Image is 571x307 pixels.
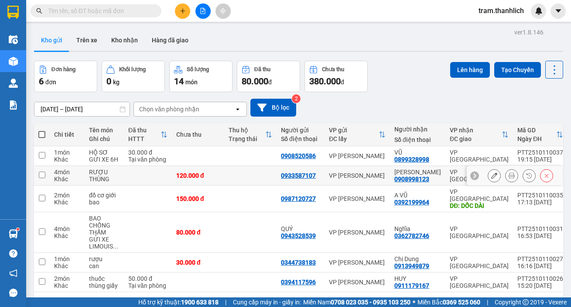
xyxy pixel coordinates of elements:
span: đ [268,79,272,86]
strong: 1900 633 818 [181,299,219,306]
sup: 2 [292,94,301,103]
div: Ghi chú [89,135,120,142]
button: Kho gửi [34,30,69,51]
button: file-add [195,3,211,19]
div: 0908520586 [281,152,316,159]
span: 380.000 [309,76,341,86]
div: VP [GEOGRAPHIC_DATA] [450,169,509,183]
th: Toggle SortBy [513,123,568,146]
div: HUY [394,275,441,282]
div: VP [GEOGRAPHIC_DATA] [450,188,509,202]
div: THÙNG [89,176,120,183]
button: Kho nhận [104,30,145,51]
div: 0362782746 [394,232,429,239]
span: Cung cấp máy in - giấy in: [233,297,301,307]
span: question-circle [9,249,17,258]
div: GỬI XE LIMOUISNE 17H [89,236,120,250]
div: Mã GD [517,127,556,134]
div: 0987120727 [281,195,316,202]
div: HTTT [128,135,161,142]
svg: open [234,106,241,113]
div: Chọn văn phòng nhận [139,105,199,114]
button: Đã thu80.000đ [237,61,300,92]
div: VP [PERSON_NAME] [329,229,386,236]
div: Chưa thu [322,66,344,72]
div: PTT2510110035 [517,192,563,199]
div: DĐ: DỐC DÀI [450,202,509,209]
div: Số điện thoại [394,136,441,143]
div: 19:15 [DATE] [517,156,563,163]
div: VP [GEOGRAPHIC_DATA] [450,255,509,269]
div: 2 món [54,275,80,282]
input: Tìm tên, số ĐT hoặc mã đơn [48,6,151,16]
span: đơn [45,79,56,86]
span: 6 [39,76,44,86]
span: notification [9,269,17,277]
div: Đã thu [254,66,270,72]
div: VŨ [394,149,441,156]
div: 0913949879 [394,262,429,269]
div: VP [PERSON_NAME] [329,279,386,286]
span: copyright [523,299,529,305]
span: aim [220,8,226,14]
img: icon-new-feature [535,7,543,15]
div: bao [89,199,120,206]
div: Sửa đơn hàng [488,169,501,182]
button: Trên xe [69,30,104,51]
sup: 1 [17,228,19,231]
button: Bộ lọc [250,99,296,117]
button: caret-down [550,3,566,19]
div: 16:53 [DATE] [517,232,563,239]
span: ... [113,243,118,250]
input: Select a date range. [34,102,130,116]
span: Miền Nam [303,297,410,307]
div: VP [GEOGRAPHIC_DATA] [450,149,509,163]
div: PTT2510110031 [517,225,563,232]
span: file-add [200,8,206,14]
div: Khác [54,282,80,289]
strong: 0369 525 060 [443,299,480,306]
div: Chi tiết [54,131,80,138]
div: Thu hộ [229,127,265,134]
th: Toggle SortBy [224,123,277,146]
span: plus [180,8,186,14]
div: VP [PERSON_NAME] [329,172,386,179]
button: plus [175,3,190,19]
div: 30.000 đ [128,149,168,156]
div: 17:13 [DATE] [517,199,563,206]
div: BAO CHỐNG THẤM [89,215,120,236]
button: Tạo Chuyến [494,62,541,78]
div: 15:20 [DATE] [517,282,563,289]
div: VP [PERSON_NAME] [329,195,386,202]
div: 0933587107 [281,172,316,179]
div: 120.000 đ [176,172,220,179]
div: Khác [54,176,80,183]
div: rượu [89,255,120,262]
div: 0392199964 [394,199,429,206]
div: Tên món [89,127,120,134]
span: | [225,297,226,307]
div: Khác [54,156,80,163]
img: solution-icon [9,100,18,110]
div: VP [GEOGRAPHIC_DATA] [450,275,509,289]
img: logo-vxr [7,6,19,19]
div: 0394117596 [281,279,316,286]
div: 50.000 đ [128,275,168,282]
div: GỬI XE 6H [89,156,120,163]
div: HẠO ANH [394,169,441,176]
span: 80.000 [242,76,268,86]
div: VP [GEOGRAPHIC_DATA] [450,225,509,239]
div: Người gửi [281,127,320,134]
span: 0 [106,76,111,86]
div: đồ cơ giới [89,192,120,199]
div: ĐC giao [450,135,502,142]
div: Chưa thu [176,131,220,138]
div: RƯỢU [89,169,120,176]
div: Ngày ĐH [517,135,556,142]
div: 30.000 đ [176,259,220,266]
button: Chưa thu380.000đ [304,61,368,92]
span: món [185,79,198,86]
span: đ [341,79,344,86]
span: | [487,297,488,307]
div: VP [PERSON_NAME] [329,152,386,159]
